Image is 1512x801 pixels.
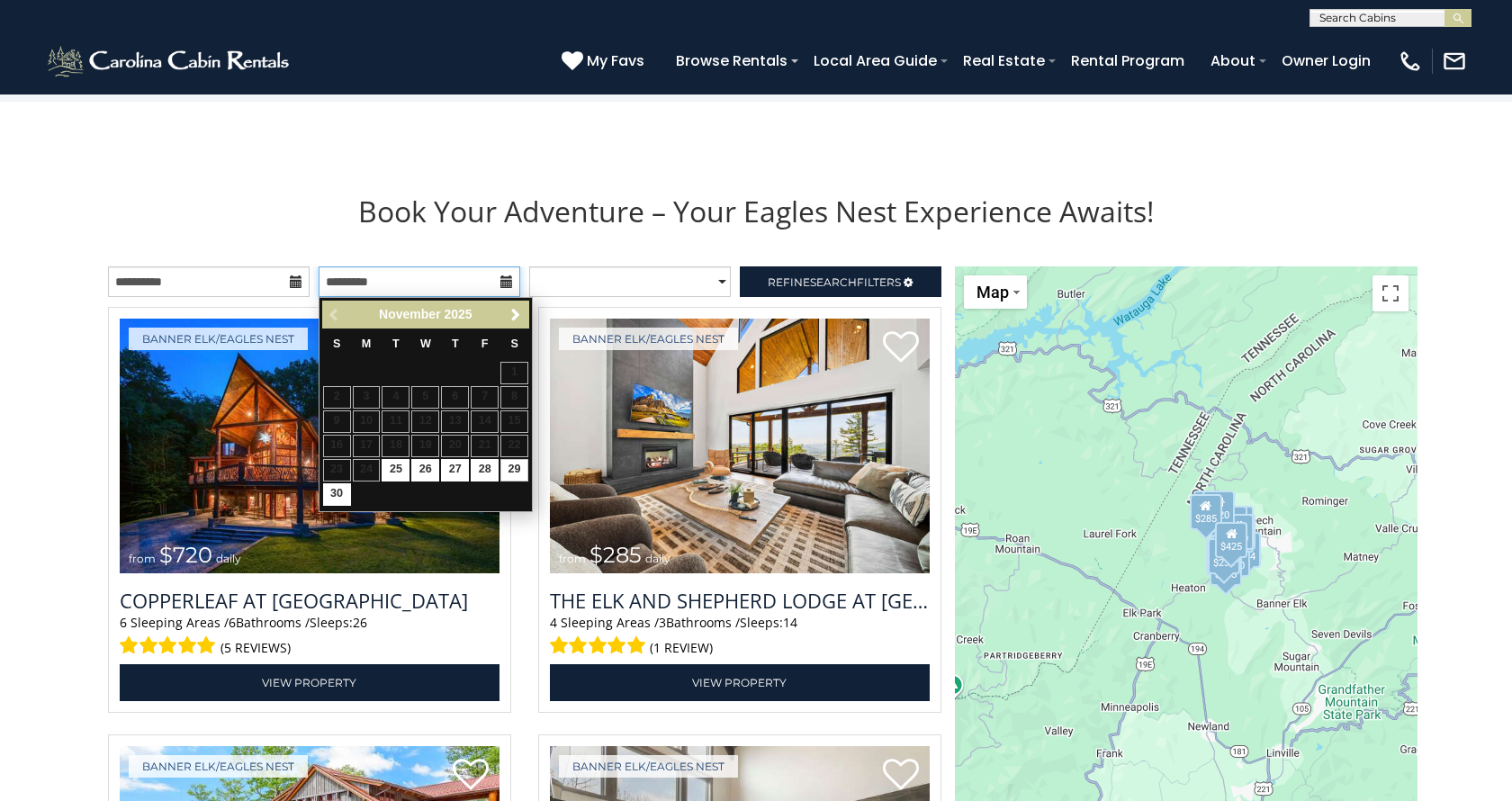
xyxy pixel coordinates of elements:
[645,552,670,565] span: daily
[1062,45,1193,76] a: Rental Program
[550,319,930,573] a: The Elk And Shepherd Lodge at Eagles Nest from $285 daily
[783,614,797,631] span: 14
[883,329,919,367] a: Add to favorites
[562,49,649,73] a: My Favs
[550,664,930,701] a: View Property
[559,552,586,565] span: from
[550,587,930,614] a: The Elk And Shepherd Lodge at [GEOGRAPHIC_DATA]
[129,552,156,565] span: from
[1201,45,1264,76] a: About
[333,337,340,350] span: Sunday
[510,337,517,350] span: Saturday
[1221,514,1254,550] div: $230
[120,587,499,614] h3: Copperleaf at Eagles Nest
[120,587,499,614] a: Copperleaf at [GEOGRAPHIC_DATA]
[500,459,528,481] a: 29
[1202,490,1235,526] div: $720
[94,192,1417,230] h1: Book Your Adventure – Your Eagles Nest Experience Awaits!
[441,459,469,481] a: 27
[323,483,351,506] a: 30
[954,45,1054,76] a: Real Estate
[505,303,527,326] a: Next
[559,755,738,778] a: Banner Elk/Eagles Nest
[659,614,666,631] span: 3
[1222,514,1255,550] div: $230
[1190,494,1222,530] div: $285
[550,587,930,614] h3: The Elk And Shepherd Lodge at Eagles Nest
[353,614,367,631] span: 26
[1228,532,1260,568] div: $424
[1215,522,1247,558] div: $425
[120,614,127,631] span: 6
[810,275,857,289] span: Search
[1442,49,1467,74] img: mail-regular-white.png
[220,636,291,660] span: (5 reviews)
[964,275,1027,309] button: Change map style
[229,614,236,631] span: 6
[362,337,372,350] span: Monday
[550,614,557,631] span: 4
[120,664,499,701] a: View Property
[120,319,499,573] img: Copperleaf at Eagles Nest
[129,328,308,350] a: Banner Elk/Eagles Nest
[883,757,919,795] a: Add to favorites
[120,319,499,573] a: Copperleaf at Eagles Nest from $720 daily
[508,308,523,322] span: Next
[379,307,440,321] span: November
[392,337,400,350] span: Tuesday
[1218,541,1250,577] div: $250
[805,45,946,76] a: Local Area Guide
[453,757,489,795] a: Add to favorites
[129,755,308,778] a: Banner Elk/Eagles Nest
[550,614,930,660] div: Sleeping Areas / Bathrooms / Sleeps:
[1208,537,1240,573] div: $230
[1210,550,1242,586] div: $215
[216,552,241,565] span: daily
[589,542,642,568] span: $285
[382,459,409,481] a: 25
[1398,49,1423,74] img: phone-regular-white.png
[411,459,439,481] a: 26
[550,319,930,573] img: The Elk And Shepherd Lodge at Eagles Nest
[120,614,499,660] div: Sleeping Areas / Bathrooms / Sleeps:
[650,636,713,660] span: (1 review)
[1372,275,1408,311] button: Toggle fullscreen view
[45,43,294,79] img: White-1-2.png
[420,337,431,350] span: Wednesday
[481,337,489,350] span: Friday
[471,459,499,481] a: 28
[1205,539,1237,575] div: $305
[740,266,941,297] a: RefineSearchFilters
[667,45,796,76] a: Browse Rentals
[444,307,472,321] span: 2025
[587,49,644,72] span: My Favs
[976,283,1009,301] span: Map
[452,337,459,350] span: Thursday
[768,275,901,289] span: Refine Filters
[559,328,738,350] a: Banner Elk/Eagles Nest
[159,542,212,568] span: $720
[1273,45,1380,76] a: Owner Login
